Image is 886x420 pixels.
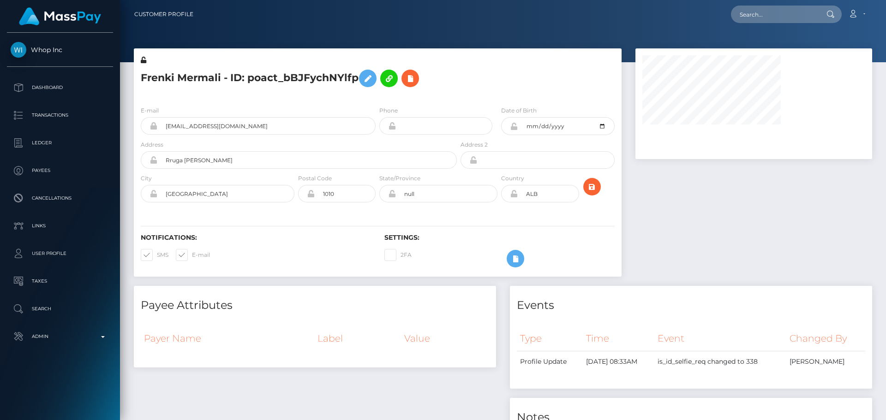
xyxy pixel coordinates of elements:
img: Whop Inc [11,42,26,58]
h6: Settings: [384,234,614,242]
a: Ledger [7,131,113,154]
span: Whop Inc [7,46,113,54]
h4: Payee Attributes [141,297,489,314]
label: Postal Code [298,174,332,183]
label: SMS [141,249,168,261]
label: E-mail [141,106,159,115]
label: City [141,174,152,183]
th: Time [583,326,654,351]
th: Type [517,326,583,351]
p: Search [11,302,109,316]
a: Taxes [7,270,113,293]
p: User Profile [11,247,109,260]
a: User Profile [7,242,113,265]
th: Value [401,326,489,351]
p: Cancellations [11,191,109,205]
th: Changed By [786,326,865,351]
a: Admin [7,325,113,348]
label: Country [501,174,524,183]
h5: Frenki Mermali - ID: poact_bBJFychNYlfp [141,65,452,92]
th: Label [314,326,401,351]
img: MassPay Logo [19,7,101,25]
a: Cancellations [7,187,113,210]
label: Address [141,141,163,149]
label: State/Province [379,174,420,183]
a: Dashboard [7,76,113,99]
p: Admin [11,330,109,343]
h4: Events [517,297,865,314]
a: Payees [7,159,113,182]
th: Event [654,326,786,351]
label: Date of Birth [501,106,537,115]
a: Customer Profile [134,5,193,24]
a: Search [7,297,113,320]
p: Ledger [11,136,109,150]
a: Links [7,214,113,237]
td: Profile Update [517,351,583,373]
p: Transactions [11,108,109,122]
td: [PERSON_NAME] [786,351,865,373]
label: Phone [379,106,398,115]
th: Payer Name [141,326,314,351]
td: [DATE] 08:33AM [583,351,654,373]
a: Transactions [7,104,113,127]
p: Payees [11,164,109,177]
label: 2FA [384,249,412,261]
label: E-mail [176,249,210,261]
td: is_id_selfie_req changed to 338 [654,351,786,373]
input: Search... [731,6,818,23]
p: Dashboard [11,81,109,95]
p: Taxes [11,274,109,288]
p: Links [11,219,109,233]
h6: Notifications: [141,234,371,242]
label: Address 2 [461,141,488,149]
